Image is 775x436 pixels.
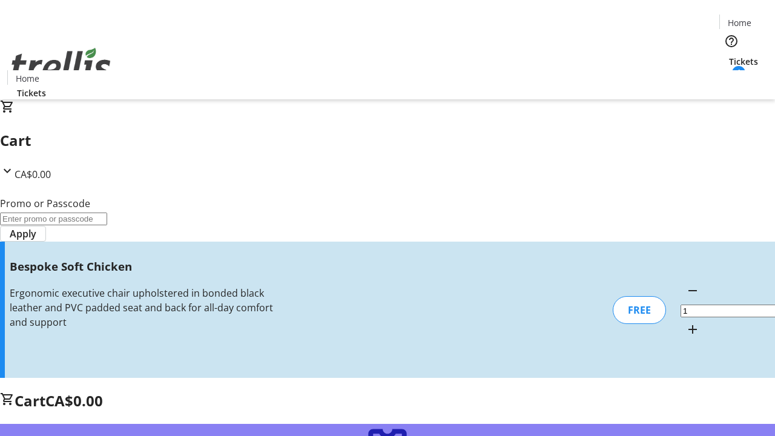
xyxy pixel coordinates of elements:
h3: Bespoke Soft Chicken [10,258,274,275]
a: Home [8,72,47,85]
a: Tickets [719,55,768,68]
button: Help [719,29,744,53]
span: Apply [10,226,36,241]
span: CA$0.00 [15,168,51,181]
a: Tickets [7,87,56,99]
img: Orient E2E Organization LebWlC5uIs's Logo [7,35,115,95]
span: Tickets [17,87,46,99]
button: Increment by one [681,317,705,342]
div: FREE [613,296,666,324]
span: Tickets [729,55,758,68]
span: Home [16,72,39,85]
button: Cart [719,68,744,92]
span: Home [728,16,751,29]
a: Home [720,16,759,29]
span: CA$0.00 [45,391,103,411]
button: Decrement by one [681,279,705,303]
div: Ergonomic executive chair upholstered in bonded black leather and PVC padded seat and back for al... [10,286,274,329]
